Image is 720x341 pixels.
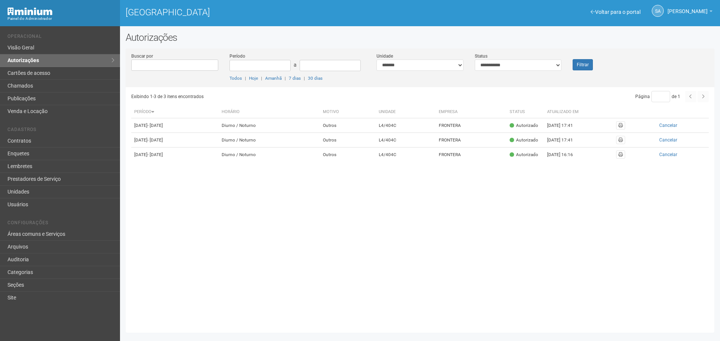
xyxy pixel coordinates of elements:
span: a [294,62,297,68]
span: | [261,76,262,81]
th: Unidade [376,106,435,118]
td: Outros [320,147,376,162]
span: | [285,76,286,81]
label: Buscar por [131,53,153,60]
span: | [304,76,305,81]
a: 7 dias [289,76,301,81]
td: [DATE] 16:16 [544,147,585,162]
th: Período [131,106,219,118]
span: | [245,76,246,81]
div: Exibindo 1-3 de 3 itens encontrados [131,91,418,102]
a: 30 dias [308,76,322,81]
span: - [DATE] [147,152,163,157]
a: Voltar para o portal [591,9,640,15]
td: [DATE] [131,118,219,133]
a: Amanhã [265,76,282,81]
a: SA [652,5,664,17]
li: Configurações [7,220,114,228]
td: L4/404C [376,118,435,133]
h1: [GEOGRAPHIC_DATA] [126,7,414,17]
td: FRONTERA [436,118,507,133]
a: Hoje [249,76,258,81]
td: FRONTERA [436,133,507,147]
button: Cancelar [631,136,706,144]
h2: Autorizações [126,32,714,43]
span: - [DATE] [147,123,163,128]
div: Autorizado [510,122,538,129]
th: Horário [219,106,320,118]
td: [DATE] [131,147,219,162]
span: - [DATE] [147,137,163,143]
td: Diurno / Noturno [219,147,320,162]
label: Período [229,53,245,60]
th: Motivo [320,106,376,118]
div: Painel do Administrador [7,15,114,22]
td: L4/404C [376,147,435,162]
td: Outros [320,133,376,147]
td: Outros [320,118,376,133]
div: Autorizado [510,137,538,143]
label: Status [475,53,487,60]
label: Unidade [376,53,393,60]
td: [DATE] 17:41 [544,133,585,147]
a: [PERSON_NAME] [667,9,712,15]
span: Silvio Anjos [667,1,708,14]
th: Atualizado em [544,106,585,118]
td: [DATE] 17:41 [544,118,585,133]
img: Minium [7,7,52,15]
th: Empresa [436,106,507,118]
th: Status [507,106,544,118]
td: L4/404C [376,133,435,147]
div: Autorizado [510,152,538,158]
a: Todos [229,76,242,81]
button: Cancelar [631,121,706,130]
button: Filtrar [573,59,593,70]
li: Operacional [7,34,114,42]
td: Diurno / Noturno [219,133,320,147]
li: Cadastros [7,127,114,135]
span: Página de 1 [635,94,680,99]
td: Diurno / Noturno [219,118,320,133]
button: Cancelar [631,150,706,159]
td: FRONTERA [436,147,507,162]
td: [DATE] [131,133,219,147]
